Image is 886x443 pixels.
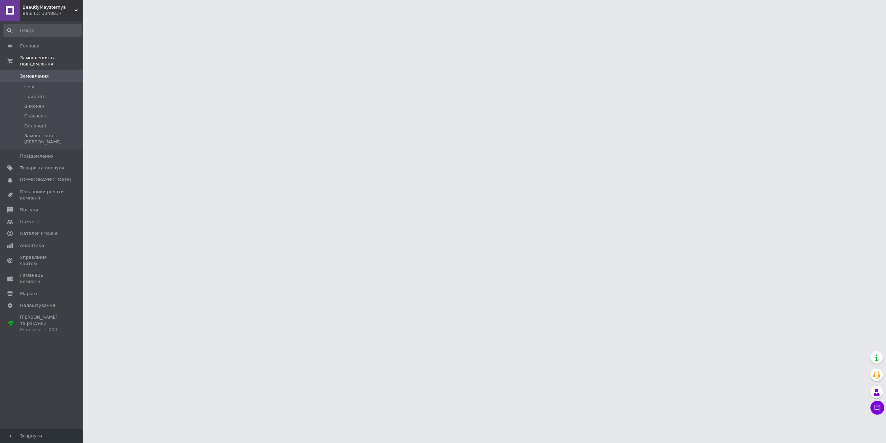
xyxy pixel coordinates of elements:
[24,94,46,100] span: Прийняті
[20,272,64,285] span: Гаманець компанії
[20,177,71,183] span: [DEMOGRAPHIC_DATA]
[22,10,83,17] div: Ваш ID: 3348837
[20,207,38,213] span: Відгуки
[20,73,49,79] span: Замовлення
[22,4,74,10] span: BeautlyMaysternya
[20,291,38,297] span: Маркет
[3,24,82,37] input: Пошук
[24,84,34,90] span: Нові
[870,401,884,415] button: Чат з покупцем
[24,103,46,109] span: Виконані
[20,153,54,159] span: Повідомлення
[20,219,39,225] span: Покупці
[20,242,44,249] span: Аналітика
[20,254,64,267] span: Управління сайтом
[20,230,57,237] span: Каталог ProSale
[24,113,48,119] span: Скасовані
[20,327,64,333] div: Prom мікс 1 000
[20,165,64,171] span: Товари та послуги
[20,302,55,309] span: Налаштування
[20,314,64,333] span: [PERSON_NAME] та рахунки
[24,123,46,129] span: Оплачені
[20,55,83,67] span: Замовлення та повідомлення
[20,43,39,49] span: Головна
[24,133,81,145] span: Замовлення з [PERSON_NAME]
[20,189,64,201] span: Показники роботи компанії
